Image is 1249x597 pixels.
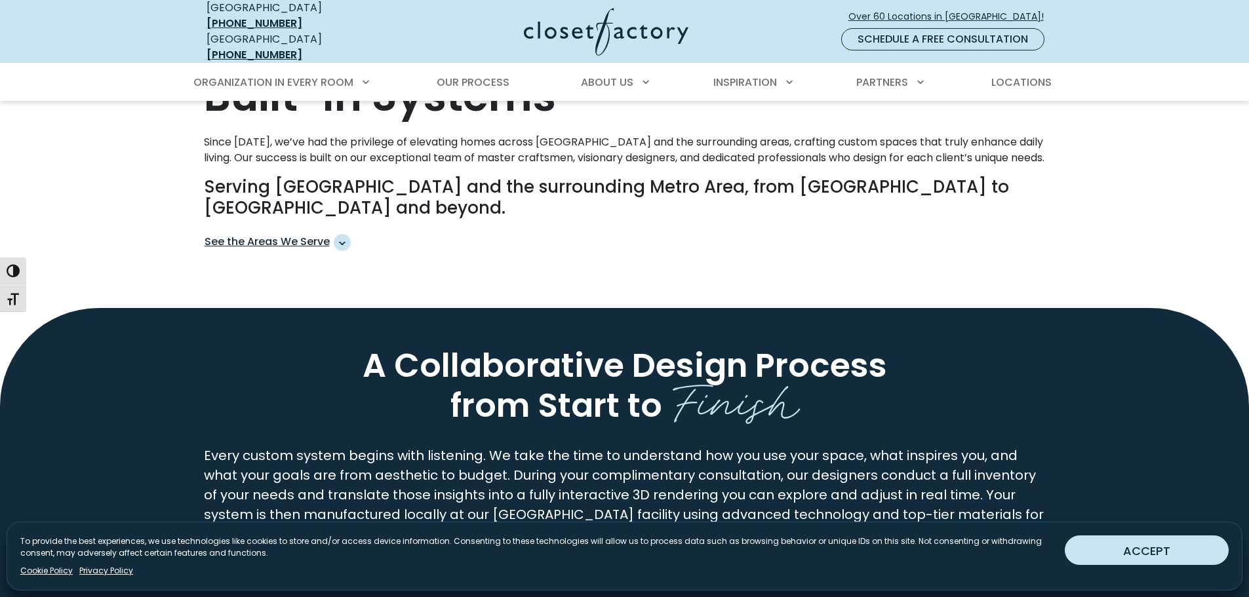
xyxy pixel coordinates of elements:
p: To provide the best experiences, we use technologies like cookies to store and/or access device i... [20,535,1054,559]
a: Privacy Policy [79,565,133,577]
span: from Start to [450,382,662,429]
button: See the Areas We Serve [204,229,351,256]
span: Finish [671,362,799,433]
a: Cookie Policy [20,565,73,577]
a: [PHONE_NUMBER] [207,16,302,31]
span: Partners [856,75,908,90]
span: Our Process [437,75,509,90]
span: Since [DATE], we’ve had the privilege of elevating homes across [GEOGRAPHIC_DATA] and the surroun... [204,134,1044,165]
span: About Us [581,75,633,90]
a: Schedule a Free Consultation [841,28,1044,50]
a: Over 60 Locations in [GEOGRAPHIC_DATA]! [848,5,1055,28]
span: Locations [991,75,1052,90]
div: [GEOGRAPHIC_DATA] [207,31,397,63]
strong: Serving [GEOGRAPHIC_DATA] and the surrounding Metro Area, from [GEOGRAPHIC_DATA] to [GEOGRAPHIC_D... [204,175,1009,220]
span: Inspiration [713,75,777,90]
a: [PHONE_NUMBER] [207,47,302,62]
nav: Primary Menu [184,64,1065,101]
span: See the Areas We Serve [205,234,351,251]
span: Over 60 Locations in [GEOGRAPHIC_DATA]! [848,10,1054,24]
span: A Collaborative Design Process [363,342,887,389]
button: ACCEPT [1065,535,1229,565]
p: Every custom system begins with listening. We take the time to understand how you use your space,... [204,446,1046,564]
img: Closet Factory Logo [524,8,688,56]
span: Organization in Every Room [193,75,353,90]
